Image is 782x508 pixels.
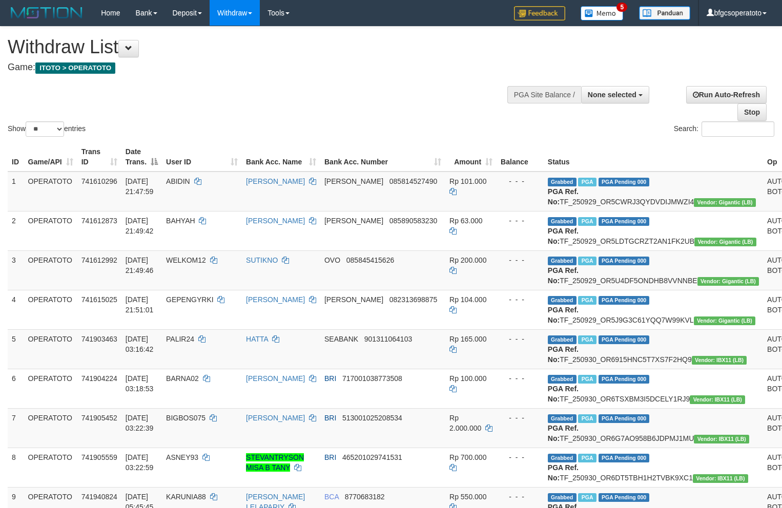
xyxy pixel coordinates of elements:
a: [PERSON_NAME] [246,295,305,304]
span: [DATE] 03:22:59 [126,453,154,472]
label: Search: [674,121,774,137]
td: TF_250930_OR6DT5TBH1H2TVBK9XC1 [544,448,763,487]
span: BRI [324,374,336,383]
div: - - - [501,176,540,186]
b: PGA Ref. No: [548,424,579,442]
span: Grabbed [548,493,577,502]
span: BAHYAH [166,217,195,225]
span: Rp 101.000 [449,177,486,185]
th: Game/API: activate to sort column ascending [24,142,77,172]
img: Button%20Memo.svg [581,6,624,20]
span: Copy 465201029741531 to clipboard [342,453,402,461]
span: Copy 717001038773508 to clipboard [342,374,402,383]
th: Amount: activate to sort column ascending [445,142,497,172]
td: 1 [8,172,24,211]
b: PGA Ref. No: [548,345,579,364]
span: Vendor URL: https://dashboard.q2checkout.com/secure [694,238,756,246]
span: [DATE] 21:49:46 [126,256,154,274]
span: Copy 085845415626 to clipboard [346,256,394,264]
td: 2 [8,211,24,250]
b: PGA Ref. No: [548,385,579,403]
td: TF_250929_OR5CWRJ3QYDVDIJMWZI4 [544,172,763,211]
td: TF_250929_OR5J9G3C61YQQ7W99KVL [544,290,763,329]
a: SUTIKNO [246,256,278,264]
span: Vendor URL: https://dashboard.q2checkout.com/secure [693,474,748,483]
td: 7 [8,408,24,448]
span: [DATE] 03:22:39 [126,414,154,432]
span: Grabbed [548,296,577,305]
span: 5 [616,3,627,12]
span: Copy 085814527490 to clipboard [389,177,437,185]
td: 6 [8,369,24,408]
span: BRI [324,453,336,461]
span: Copy 8770683182 to clipboard [345,493,385,501]
span: 741615025 [81,295,117,304]
span: Grabbed [548,375,577,384]
span: Vendor URL: https://dashboard.q2checkout.com/secure [694,435,749,443]
span: Rp 63.000 [449,217,483,225]
span: Grabbed [548,257,577,265]
span: [DATE] 21:51:01 [126,295,154,314]
button: None selected [581,86,649,103]
span: Rp 165.000 [449,335,486,343]
th: User ID: activate to sort column ascending [162,142,242,172]
td: 5 [8,329,24,369]
span: [DATE] 03:18:53 [126,374,154,393]
span: Grabbed [548,217,577,226]
td: OPERATOTO [24,211,77,250]
span: ASNEY93 [166,453,198,461]
span: Marked by bfgmia [578,217,596,226]
span: 741905559 [81,453,117,461]
span: 741904224 [81,374,117,383]
span: PGA Pending [599,375,650,384]
span: [DATE] 21:47:59 [126,177,154,196]
td: OPERATOTO [24,369,77,408]
span: Marked by bfgmia [578,493,596,502]
span: 741612873 [81,217,117,225]
div: - - - [501,492,540,502]
b: PGA Ref. No: [548,227,579,245]
b: PGA Ref. No: [548,187,579,206]
span: BRI [324,414,336,422]
span: Rp 104.000 [449,295,486,304]
span: PGA Pending [599,296,650,305]
a: [PERSON_NAME] [246,177,305,185]
span: ABIDIN [166,177,190,185]
div: PGA Site Balance / [507,86,581,103]
span: Vendor URL: https://dashboard.q2checkout.com/secure [697,277,759,286]
input: Search: [702,121,774,137]
span: Marked by bfgfanolo [578,414,596,423]
div: - - - [501,452,540,462]
span: BIGBOS075 [166,414,205,422]
td: OPERATOTO [24,172,77,211]
div: - - - [501,216,540,226]
span: PGA Pending [599,257,650,265]
th: Bank Acc. Number: activate to sort column ascending [320,142,445,172]
b: PGA Ref. No: [548,306,579,324]
span: PGA Pending [599,493,650,502]
th: Trans ID: activate to sort column ascending [77,142,121,172]
td: OPERATOTO [24,329,77,369]
td: OPERATOTO [24,408,77,448]
span: Vendor URL: https://dashboard.q2checkout.com/secure [690,395,745,404]
span: Marked by bfgmia [578,296,596,305]
span: WELKOM12 [166,256,206,264]
span: PGA Pending [599,178,650,186]
select: Showentries [26,121,64,137]
h1: Withdraw List [8,37,511,57]
span: Copy 901311064103 to clipboard [364,335,412,343]
div: - - - [501,255,540,265]
span: KARUNIA88 [166,493,206,501]
span: Rp 2.000.000 [449,414,481,432]
span: Grabbed [548,414,577,423]
label: Show entries [8,121,86,137]
span: Grabbed [548,178,577,186]
a: [PERSON_NAME] [246,414,305,422]
span: OVO [324,256,340,264]
span: Marked by bfgfanolo [578,335,596,344]
b: PGA Ref. No: [548,266,579,285]
td: 3 [8,250,24,290]
span: 741940824 [81,493,117,501]
a: HATTA [246,335,268,343]
span: ITOTO > OPERATOTO [35,62,115,74]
